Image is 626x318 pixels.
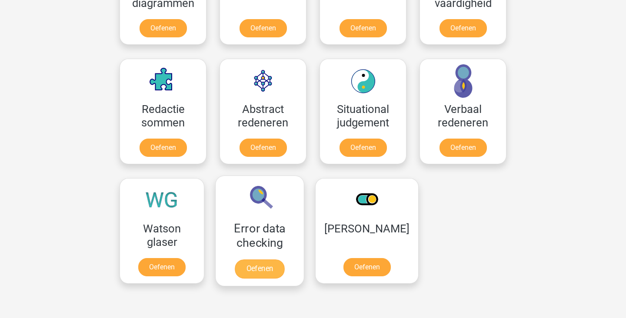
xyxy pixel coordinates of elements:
[440,139,487,157] a: Oefenen
[340,19,387,37] a: Oefenen
[340,139,387,157] a: Oefenen
[140,19,187,37] a: Oefenen
[440,19,487,37] a: Oefenen
[343,258,391,276] a: Oefenen
[140,139,187,157] a: Oefenen
[240,139,287,157] a: Oefenen
[240,19,287,37] a: Oefenen
[138,258,186,276] a: Oefenen
[235,259,284,278] a: Oefenen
